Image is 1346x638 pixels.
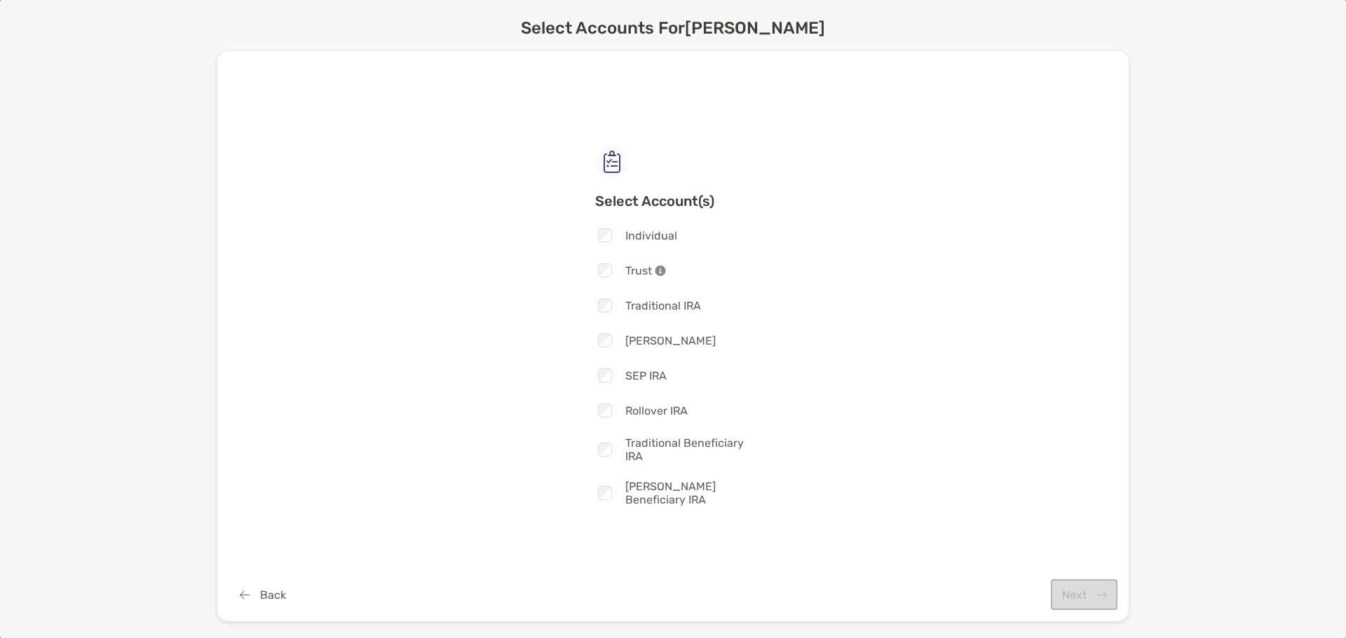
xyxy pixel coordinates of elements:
span: SEP IRA [625,369,667,382]
span: Rollover IRA [625,404,688,417]
h2: Select Accounts For [PERSON_NAME] [521,18,825,38]
span: Traditional Beneficiary IRA [625,436,752,463]
button: Back [229,579,297,610]
img: check list [595,145,629,179]
span: Individual [625,229,677,242]
h3: Select Account(s) [595,193,752,209]
span: [PERSON_NAME] Beneficiary IRA [625,480,752,506]
span: [PERSON_NAME] [625,334,716,347]
span: Traditional IRA [625,299,701,312]
img: info-icon [655,265,666,276]
span: Trust [625,264,666,277]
